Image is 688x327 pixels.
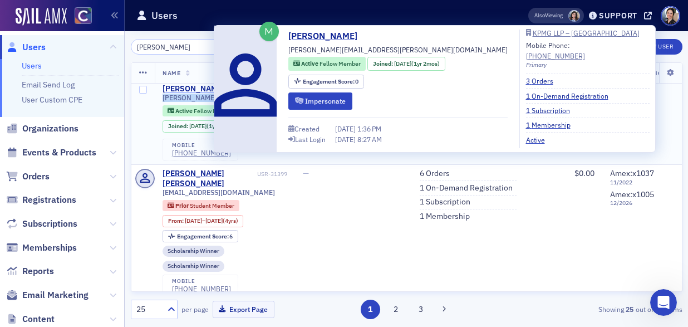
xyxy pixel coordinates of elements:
a: Active [526,135,553,145]
div: [PERSON_NAME] • [DATE] [18,208,105,215]
input: Search… [131,39,237,55]
a: Registrations [6,194,76,206]
span: Name [163,69,180,77]
button: 1 [361,300,380,319]
span: Fellow Member [194,107,235,115]
div: [DATE] [9,167,214,182]
span: Organizations [22,123,78,135]
span: Reports [22,265,54,277]
a: Prior Student Member [168,202,234,209]
span: [EMAIL_ADDRESS][DOMAIN_NAME] [163,188,275,197]
div: Engagement Score: 6 [163,230,238,242]
div: Primary [526,61,650,70]
a: 1 Membership [526,120,579,130]
a: 1 Subscription [420,197,470,207]
div: – (4yrs) [185,217,238,224]
button: Export Page [213,301,274,318]
span: Orders [22,170,50,183]
span: Student Member [190,202,234,209]
a: [PERSON_NAME] [163,84,224,94]
span: Stacy Svendsen [568,10,580,22]
span: Amex : x1037 [610,168,654,178]
span: Registrations [22,194,76,206]
a: 1 On-Demand Registration [526,91,617,101]
span: Engagement Score : [177,232,230,240]
span: [DATE] [394,60,411,67]
span: 1:36 PM [357,124,381,133]
div: 25 [136,304,161,315]
div: Created [294,126,320,132]
button: Start recording [71,242,80,251]
div: Mobile Phone: [526,40,585,61]
span: Users [22,41,46,53]
span: Events & Products [22,147,96,159]
span: [PERSON_NAME][EMAIL_ADDRESS][PERSON_NAME][DOMAIN_NAME] [288,45,508,55]
button: Home [174,4,195,26]
span: [DATE] [205,217,223,224]
span: [PERSON_NAME][EMAIL_ADDRESS][PERSON_NAME][DOMAIN_NAME] [163,94,287,102]
a: User Custom CPE [22,95,82,105]
div: Scholarship Winner [163,261,224,272]
div: Scholarship Winner [163,246,224,257]
a: SailAMX [16,8,67,26]
div: (1yr 2mos) [189,123,235,130]
span: [DATE] [185,217,202,224]
span: Amex : x1005 [610,189,654,199]
a: Users [22,61,42,71]
strong: 25 [624,304,636,314]
a: Users [6,41,46,53]
button: 2 [386,300,405,319]
span: From : [168,217,185,224]
h1: Operator [54,11,94,19]
div: KPMG LLP – [GEOGRAPHIC_DATA] [533,30,640,36]
div: Showing out of items [506,304,682,314]
a: [PHONE_NUMBER] [172,285,231,293]
span: [DATE] [335,135,357,144]
span: Joined : [373,60,394,69]
span: Subscriptions [22,218,77,230]
div: Prior: Prior: Student Member [163,200,239,211]
a: [PHONE_NUMBER] [172,149,231,157]
div: mobile [172,278,231,285]
button: Upload attachment [53,242,62,251]
span: Fellow Member [320,60,361,67]
span: Active [301,60,320,67]
div: Glad to help![PERSON_NAME] • [DATE] [9,182,77,206]
div: Active: Active: Fellow Member [163,105,240,116]
span: Joined : [168,123,189,130]
div: Pamela says… [9,45,214,100]
button: go back [7,4,28,26]
div: Thank you so much!!!!!!!! [104,140,205,152]
span: [DATE] [189,122,207,130]
div: Thank you so much, [PERSON_NAME]! This looks great. You can go ahead and upload the sheet from ta... [49,52,205,85]
span: Viewing [534,12,563,19]
h1: Users [151,9,178,22]
a: Memberships [6,242,77,254]
div: (1yr 2mos) [394,60,440,69]
a: Email Send Log [22,80,75,90]
div: 6 [177,233,233,240]
a: 6 Orders [420,169,450,179]
div: Engagement Score: 0 [288,75,364,89]
button: 3 [411,300,431,319]
a: Subscriptions [6,218,77,230]
button: Emoji picker [17,242,26,251]
div: Pamela says… [9,134,214,167]
a: Events & Products [6,147,96,159]
a: 1 Membership [420,212,470,222]
div: USR-31399 [257,170,287,178]
a: Orders [6,170,50,183]
div: Support [599,11,637,21]
a: link [92,108,106,116]
div: Close [195,4,215,25]
span: Content [22,313,55,325]
a: Reports [6,265,54,277]
div: Thank you so much!!!!!!!! [95,134,214,158]
img: Profile image for Operator [32,6,50,24]
span: Active [175,107,194,115]
a: View Homepage [67,7,92,26]
textarea: Message… [9,218,213,237]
